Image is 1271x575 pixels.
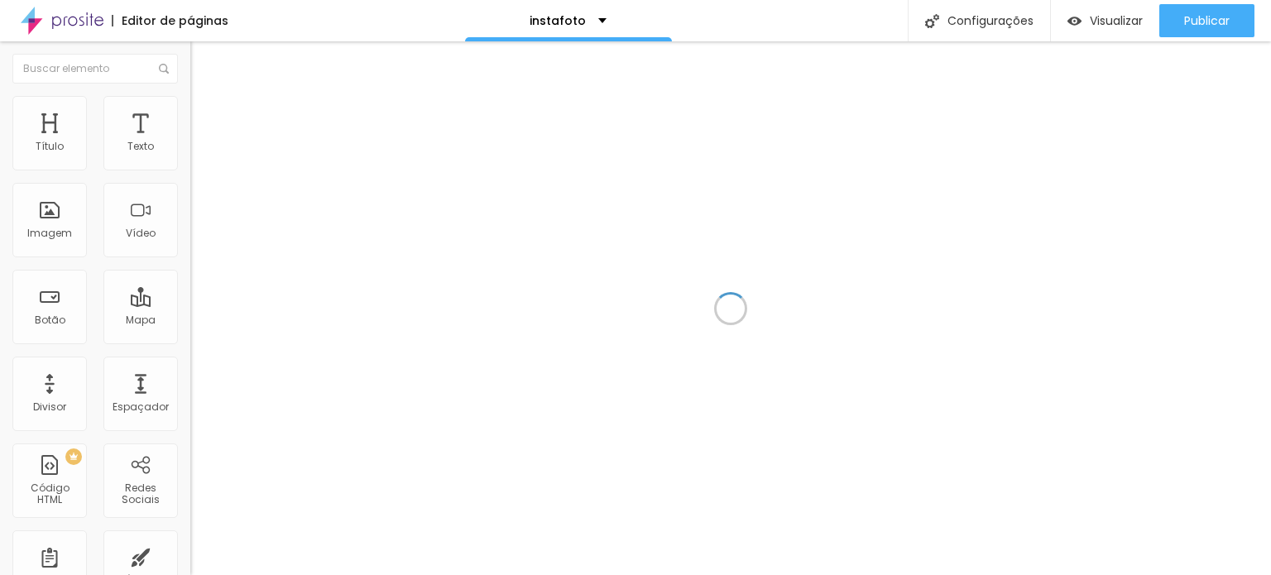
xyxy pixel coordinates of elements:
div: Imagem [27,228,72,239]
img: Icone [925,14,939,28]
button: Visualizar [1051,4,1159,37]
div: Espaçador [113,401,169,413]
div: Botão [35,314,65,326]
img: view-1.svg [1067,14,1082,28]
p: instafoto [530,15,586,26]
span: Visualizar [1090,14,1143,27]
div: Código HTML [17,482,82,506]
div: Redes Sociais [108,482,173,506]
div: Vídeo [126,228,156,239]
div: Texto [127,141,154,152]
span: Publicar [1184,14,1230,27]
input: Buscar elemento [12,54,178,84]
button: Publicar [1159,4,1254,37]
div: Divisor [33,401,66,413]
div: Título [36,141,64,152]
img: Icone [159,64,169,74]
div: Editor de páginas [112,15,228,26]
div: Mapa [126,314,156,326]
